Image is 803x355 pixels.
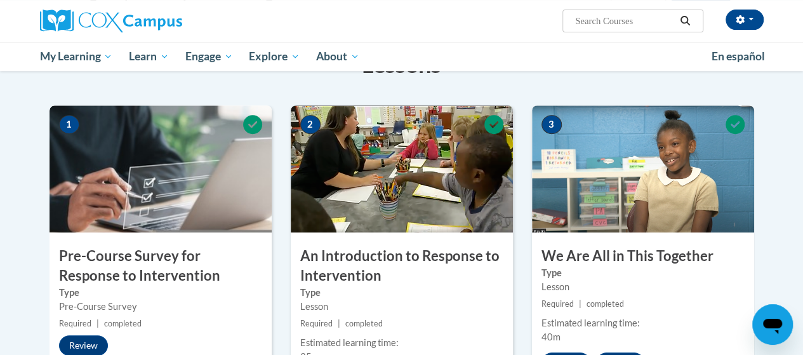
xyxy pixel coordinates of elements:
span: Required [300,319,333,328]
span: 2 [300,115,321,134]
iframe: Button to launch messaging window [752,304,793,345]
img: Course Image [291,105,513,232]
h3: We Are All in This Together [532,246,754,266]
span: 40m [541,332,561,342]
label: Type [300,286,503,300]
h3: Pre-Course Survey for Response to Intervention [50,246,272,286]
span: completed [104,319,142,328]
span: About [316,49,359,64]
img: Course Image [532,105,754,232]
label: Type [59,286,262,300]
div: Estimated learning time: [300,336,503,350]
img: Cox Campus [40,10,182,32]
span: 3 [541,115,562,134]
div: Pre-Course Survey [59,300,262,314]
span: Engage [185,49,233,64]
a: En español [703,43,773,70]
span: completed [345,319,383,328]
span: | [579,299,581,309]
span: Required [59,319,91,328]
span: Learn [129,49,169,64]
button: Account Settings [726,10,764,30]
div: Lesson [300,300,503,314]
span: Required [541,299,574,309]
div: Main menu [30,42,773,71]
span: | [338,319,340,328]
button: Search [675,13,694,29]
a: My Learning [32,42,121,71]
a: Cox Campus [40,10,269,32]
span: Explore [249,49,300,64]
h3: An Introduction to Response to Intervention [291,246,513,286]
div: Lesson [541,280,745,294]
span: | [96,319,99,328]
a: Explore [241,42,308,71]
input: Search Courses [574,13,675,29]
img: Course Image [50,105,272,232]
a: Engage [177,42,241,71]
span: completed [587,299,624,309]
a: About [308,42,368,71]
span: En español [712,50,765,63]
a: Learn [121,42,177,71]
label: Type [541,266,745,280]
span: 1 [59,115,79,134]
div: Estimated learning time: [541,316,745,330]
span: My Learning [39,49,112,64]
